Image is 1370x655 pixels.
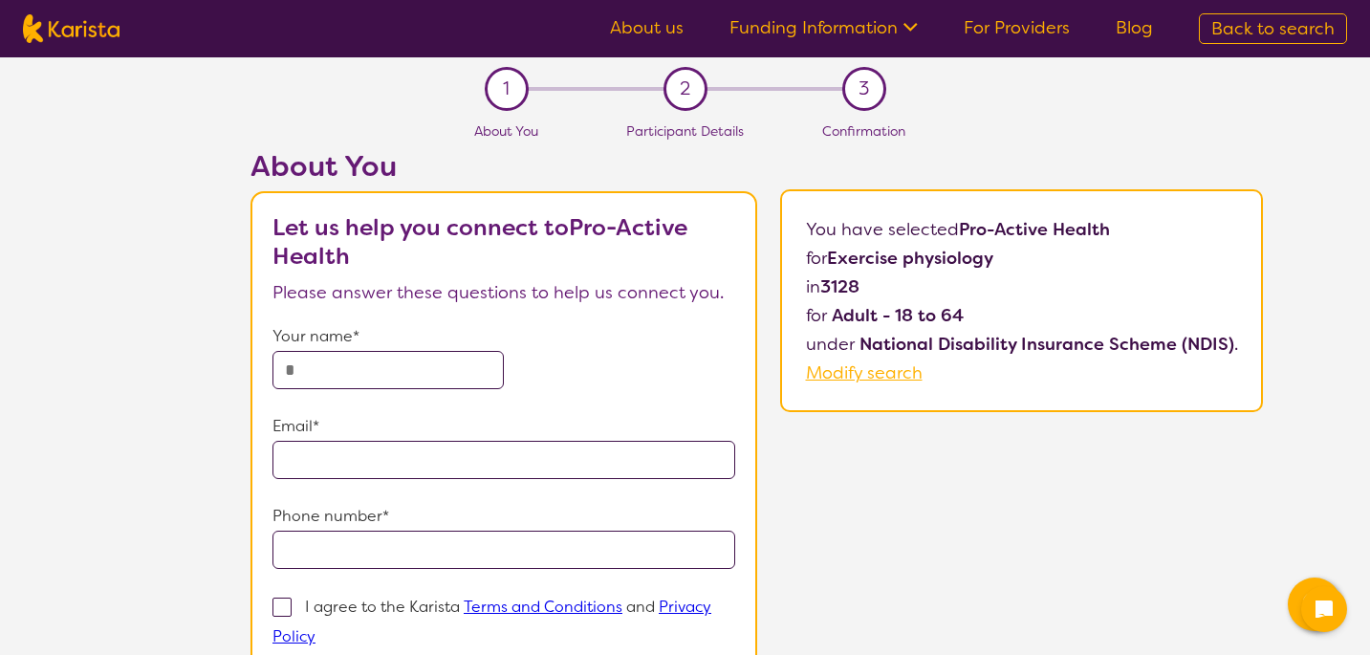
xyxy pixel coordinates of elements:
[806,361,923,384] a: Modify search
[859,75,869,103] span: 3
[610,16,684,39] a: About us
[464,597,622,617] a: Terms and Conditions
[503,75,510,103] span: 1
[806,215,1238,387] p: You have selected
[680,75,690,103] span: 2
[272,597,711,646] p: I agree to the Karista and
[859,333,1234,356] b: National Disability Insurance Scheme (NDIS)
[272,322,735,351] p: Your name*
[272,502,735,531] p: Phone number*
[806,244,1238,273] p: for
[272,412,735,441] p: Email*
[626,122,744,140] span: Participant Details
[272,212,687,272] b: Let us help you connect to Pro-Active Health
[729,16,918,39] a: Funding Information
[272,278,735,307] p: Please answer these questions to help us connect you.
[832,304,964,327] b: Adult - 18 to 64
[806,273,1238,301] p: in
[1116,16,1153,39] a: Blog
[959,218,1110,241] b: Pro-Active Health
[474,122,538,140] span: About You
[964,16,1070,39] a: For Providers
[806,330,1238,359] p: under .
[820,275,859,298] b: 3128
[806,301,1238,330] p: for
[827,247,993,270] b: Exercise physiology
[23,14,120,43] img: Karista logo
[822,122,905,140] span: Confirmation
[250,149,757,184] h2: About You
[1211,17,1335,40] span: Back to search
[1199,13,1347,44] a: Back to search
[1288,578,1341,631] button: Channel Menu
